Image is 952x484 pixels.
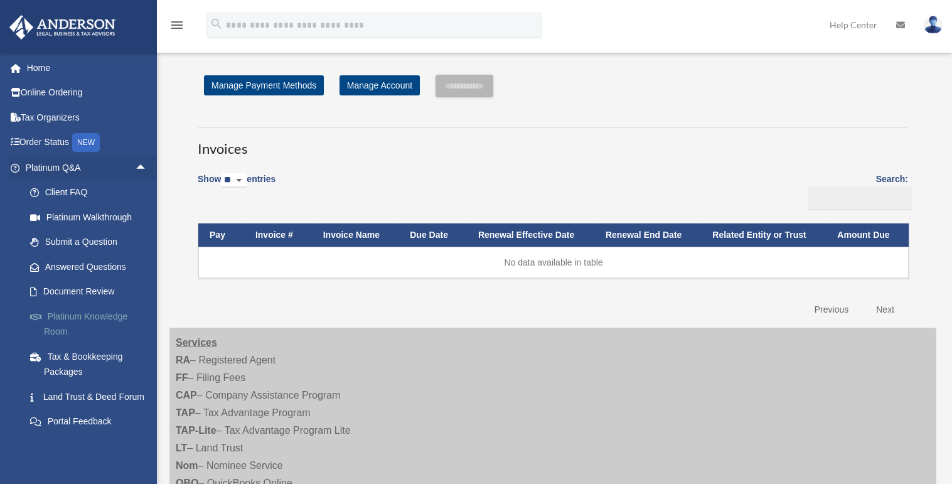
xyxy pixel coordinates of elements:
a: Land Trust & Deed Forum [18,384,166,409]
a: Client FAQ [18,180,166,205]
a: Manage Account [340,75,420,95]
th: Related Entity or Trust: activate to sort column ascending [701,223,826,247]
a: Order StatusNEW [9,130,166,156]
a: Next [867,297,904,323]
input: Search: [808,187,912,211]
strong: LT [176,443,187,453]
strong: Nom [176,460,198,471]
strong: FF [176,372,188,383]
th: Renewal Effective Date: activate to sort column ascending [467,223,594,247]
img: Anderson Advisors Platinum Portal [6,15,119,40]
a: Platinum Walkthrough [18,205,166,230]
a: Manage Payment Methods [204,75,324,95]
i: search [210,17,223,31]
th: Invoice Name: activate to sort column ascending [312,223,399,247]
img: User Pic [924,16,943,34]
a: Submit a Question [18,230,166,255]
div: NEW [72,133,100,152]
h3: Invoices [198,127,908,159]
i: menu [169,18,185,33]
strong: CAP [176,390,197,401]
strong: TAP-Lite [176,425,217,436]
a: Digital Productsarrow_drop_down [9,434,166,459]
a: Platinum Q&Aarrow_drop_up [9,155,166,180]
td: No data available in table [198,247,909,278]
label: Search: [803,171,908,210]
th: Due Date: activate to sort column ascending [398,223,467,247]
span: arrow_drop_down [135,434,160,460]
th: Renewal End Date: activate to sort column ascending [594,223,701,247]
a: Answered Questions [18,254,166,279]
a: Online Ordering [9,80,166,105]
select: Showentries [221,173,247,188]
th: Invoice #: activate to sort column ascending [244,223,312,247]
strong: RA [176,355,190,365]
a: Home [9,55,166,80]
a: Previous [805,297,858,323]
a: Tax Organizers [9,105,166,130]
th: Amount Due: activate to sort column ascending [826,223,909,247]
a: Document Review [18,279,166,304]
a: menu [169,22,185,33]
a: Platinum Knowledge Room [18,304,166,344]
a: Tax & Bookkeeping Packages [18,344,166,384]
strong: Services [176,337,217,348]
span: arrow_drop_up [135,155,160,181]
a: Portal Feedback [18,409,166,434]
strong: TAP [176,407,195,418]
label: Show entries [198,171,275,200]
th: Pay: activate to sort column descending [198,223,244,247]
